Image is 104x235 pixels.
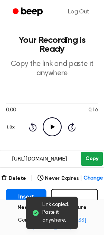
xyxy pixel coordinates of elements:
button: 1.0x [6,121,17,134]
h1: Your Recording is Ready [6,36,98,54]
span: Contact us [4,217,100,231]
a: [EMAIL_ADDRESS][DOMAIN_NAME] [32,218,86,230]
button: Insert into Doc [6,189,46,220]
span: | [80,175,82,182]
span: | [30,174,33,183]
a: Log Out [61,3,97,21]
button: Never Expires|Change [38,175,103,182]
span: Link copied. Paste it anywhere. [42,201,72,225]
span: Change [84,175,103,182]
button: Record [51,189,98,220]
p: Copy the link and paste it anywhere [6,60,98,78]
button: Delete [1,175,26,182]
span: 0:16 [88,107,98,114]
a: Beep [7,5,49,19]
span: 0:00 [6,107,16,114]
button: Copy [81,152,103,166]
